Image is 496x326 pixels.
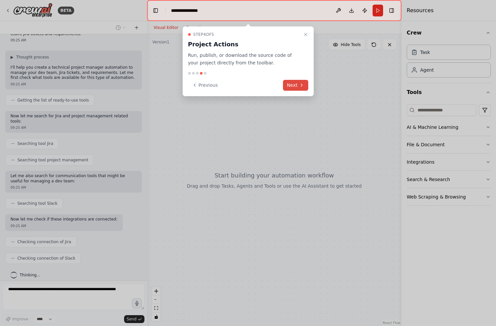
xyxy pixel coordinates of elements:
[283,80,308,91] button: Next
[193,32,214,37] span: Step 4 of 5
[302,31,310,38] button: Close walkthrough
[188,80,222,91] button: Previous
[151,6,160,15] button: Hide left sidebar
[188,52,300,67] p: Run, publish, or download the source code of your project directly from the toolbar.
[188,40,300,49] h3: Project Actions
